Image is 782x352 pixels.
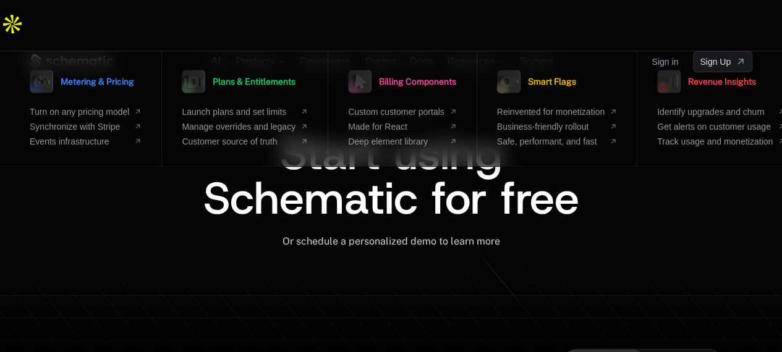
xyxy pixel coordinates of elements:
[30,107,129,117] span: Turn on any pricing model
[30,136,129,146] span: Events infrastructure
[497,136,617,146] a: Safe, performant, and fast
[348,107,457,117] a: Custom customer portals
[657,66,756,97] a: Revenue Insights
[182,136,295,146] span: Customer source of truth
[348,122,444,132] span: Made for React
[30,136,142,146] a: Events infrastructure
[497,107,605,117] span: Reinvented for monetization
[379,77,456,86] span: Billing Components
[282,235,499,247] span: Or schedule a personalized demo to learn more
[497,122,617,132] a: Business-friendly rollout
[182,66,295,97] a: Plans & Entitlements
[213,77,295,86] span: Plans & Entitlements
[182,122,295,132] span: Manage overrides and legacy
[528,77,576,86] span: Smart Flags
[348,122,457,132] a: Made for React
[348,107,444,117] span: Custom customer portals
[348,136,444,146] span: Deep element library
[657,122,773,132] span: Get alerts on customer usage
[30,122,129,132] span: Synchronize with Stripe
[688,77,756,86] span: Revenue Insights
[652,52,678,72] a: Sign in
[30,122,142,132] a: Synchronize with Stripe
[657,136,773,146] span: Track usage and monetization
[203,124,579,228] span: Start using Schematic for free
[700,56,731,68] span: Sign Up
[497,122,605,132] span: Business-friendly rollout
[497,107,617,117] a: Reinvented for monetization
[348,66,456,97] a: Billing Components
[182,107,308,117] a: Launch plans and set limits
[348,136,457,146] a: Deep element library
[30,107,142,117] a: Turn on any pricing model
[182,107,295,117] span: Launch plans and set limits
[182,122,308,132] a: Manage overrides and legacy
[497,136,605,146] span: Safe, performant, and fast
[61,77,134,86] span: Metering & Pricing
[693,51,752,72] a: [object Object]
[182,136,308,146] a: Customer source of truth
[657,107,773,117] span: Identify upgrades and churn
[30,66,134,97] a: Metering & Pricing
[497,66,576,97] a: Smart Flags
